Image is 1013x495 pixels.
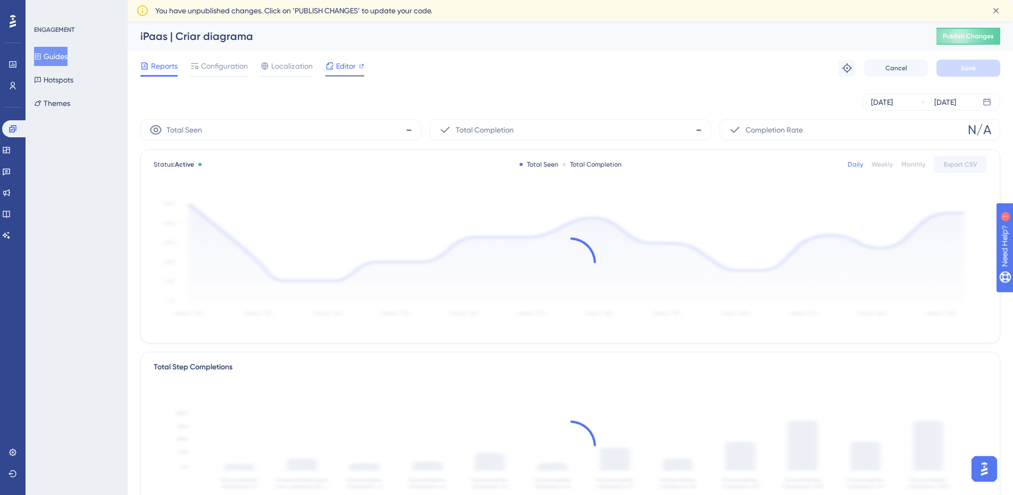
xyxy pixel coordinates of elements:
[154,160,194,169] span: Status:
[155,4,432,17] span: You have unpublished changes. Click on ‘PUBLISH CHANGES’ to update your code.
[456,123,514,136] span: Total Completion
[154,361,232,374] div: Total Step Completions
[968,453,1000,485] iframe: UserGuiding AI Assistant Launcher
[968,121,991,138] span: N/A
[864,60,928,77] button: Cancel
[520,160,558,169] div: Total Seen
[34,94,70,113] button: Themes
[848,160,863,169] div: Daily
[746,123,803,136] span: Completion Rate
[872,160,893,169] div: Weekly
[201,60,248,72] span: Configuration
[563,160,622,169] div: Total Completion
[961,64,976,72] span: Save
[336,60,356,72] span: Editor
[34,47,68,66] button: Guides
[25,3,66,15] span: Need Help?
[944,160,977,169] span: Export CSV
[934,96,956,109] div: [DATE]
[934,156,987,173] button: Export CSV
[406,121,412,138] span: -
[696,121,702,138] span: -
[936,28,1000,45] button: Publish Changes
[901,160,925,169] div: Monthly
[885,64,907,72] span: Cancel
[271,60,313,72] span: Localization
[74,5,77,14] div: 1
[34,70,73,89] button: Hotspots
[151,60,178,72] span: Reports
[166,123,202,136] span: Total Seen
[34,26,74,34] div: ENGAGEMENT
[140,29,910,44] div: iPaas | Criar diagrama
[936,60,1000,77] button: Save
[175,161,194,168] span: Active
[871,96,893,109] div: [DATE]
